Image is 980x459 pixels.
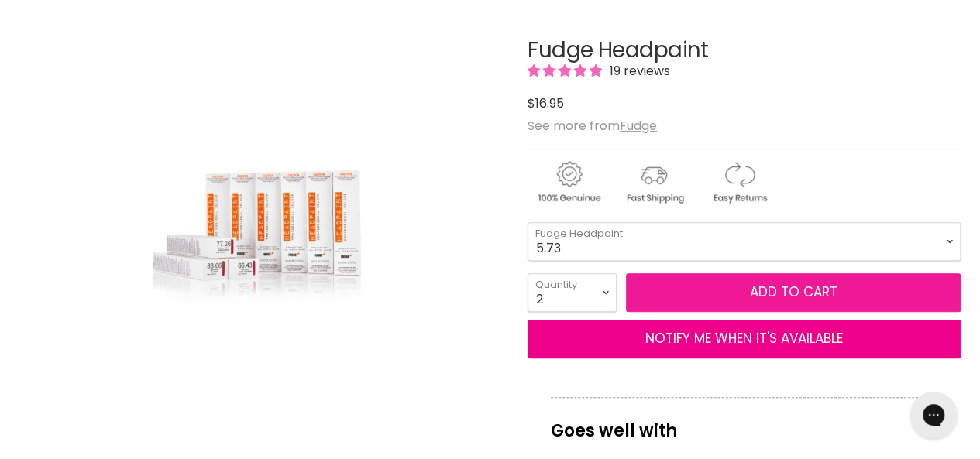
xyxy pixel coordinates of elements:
img: genuine.gif [528,159,610,206]
p: Goes well with [551,397,937,448]
a: Fudge [620,117,657,135]
span: 19 reviews [605,62,670,80]
select: Quantity [528,273,617,312]
img: Fudge Headpaint [122,33,401,450]
span: 4.89 stars [528,62,605,80]
button: NOTIFY ME WHEN IT'S AVAILABLE [528,320,961,358]
img: returns.gif [698,159,780,206]
h1: Fudge Headpaint [528,39,961,63]
button: Add to cart [626,273,961,312]
img: shipping.gif [613,159,695,206]
span: See more from [528,117,657,135]
iframe: Gorgias live chat messenger [903,386,965,444]
span: $16.95 [528,94,564,112]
